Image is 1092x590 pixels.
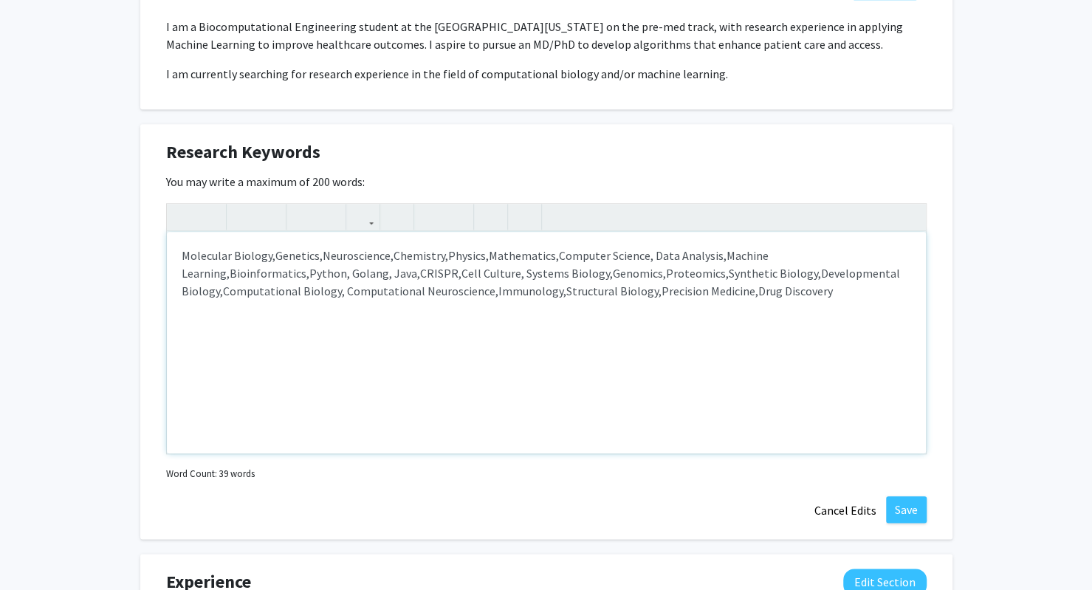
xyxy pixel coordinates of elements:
[662,284,758,298] span: Precision Medicine,
[182,248,769,281] span: Machine Learning,
[256,204,282,230] button: Emphasis (Ctrl + I)
[758,284,833,298] span: Drug Discovery
[559,248,727,263] span: Computer Science, Data Analysis,
[498,284,566,298] span: Immunology,
[613,266,666,281] span: Genomics,
[196,204,222,230] button: Redo (Ctrl + Y)
[166,173,365,191] label: You may write a maximum of 200 words:
[444,204,470,230] button: Ordered list
[384,204,410,230] button: Insert Image
[478,204,504,230] button: Remove format
[230,204,256,230] button: Strong (Ctrl + B)
[166,65,927,83] p: I am currently searching for research experience in the field of computational biology and/or mac...
[394,248,448,263] span: Chemistry,
[323,248,394,263] span: Neuroscience,
[461,266,613,281] span: Cell Culture, Systems Biology,
[896,204,922,230] button: Fullscreen
[223,284,498,298] span: Computational Biology, Computational Neuroscience,
[666,266,729,281] span: Proteomics,
[166,467,255,481] small: Word Count: 39 words
[166,18,927,53] p: I am a Biocomputational Engineering student at the [GEOGRAPHIC_DATA][US_STATE] on the pre-med tra...
[230,266,309,281] span: Bioinformatics,
[171,204,196,230] button: Undo (Ctrl + Z)
[729,266,821,281] span: Synthetic Biology,
[886,496,927,523] button: Save
[182,266,900,298] span: Developmental Biology,
[167,232,926,453] div: Note to users with screen readers: Please deactivate our accessibility plugin for this page as it...
[182,247,911,300] p: Molecular Biology,
[418,204,444,230] button: Unordered list
[290,204,316,230] button: Superscript
[11,524,63,579] iframe: Chat
[566,284,662,298] span: Structural Biology,
[512,204,538,230] button: Insert horizontal rule
[420,266,461,281] span: CRISPR,
[275,248,323,263] span: Genetics,
[805,496,886,524] button: Cancel Edits
[448,248,489,263] span: Physics,
[316,204,342,230] button: Subscript
[166,139,320,165] span: Research Keywords
[350,204,376,230] button: Link
[309,266,420,281] span: Python, Golang, Java,
[489,248,559,263] span: Mathematics,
